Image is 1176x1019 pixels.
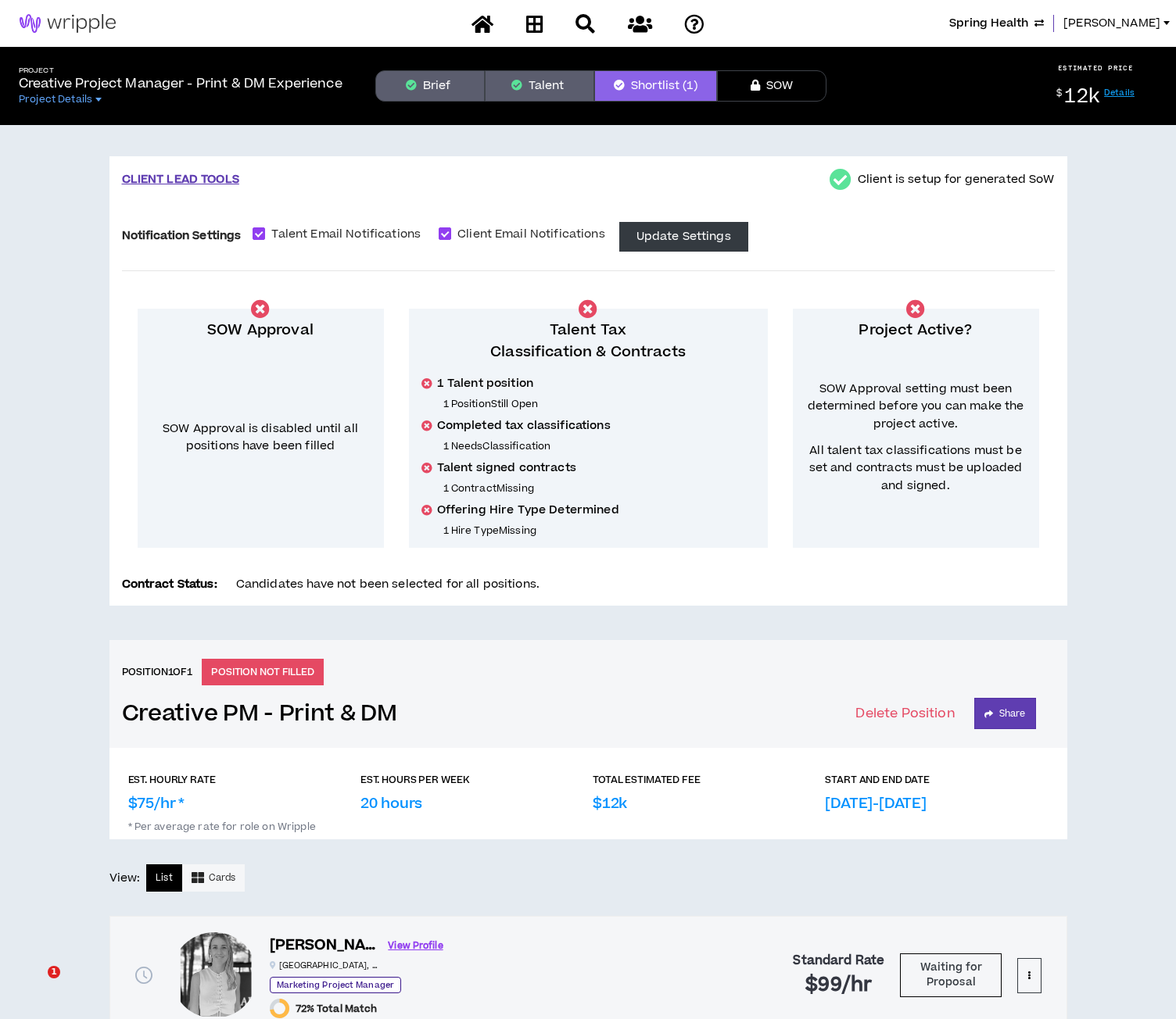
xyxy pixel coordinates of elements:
p: TOTAL ESTIMATED FEE [593,773,701,787]
button: Shortlist (1) [594,70,717,102]
span: Cards [209,871,236,885]
p: View: [109,870,141,887]
p: CLIENT LEAD TOOLS [122,171,239,188]
sup: $ [1056,87,1062,100]
p: POSITION NOT FILLED [202,659,324,685]
p: ESTIMATED PRICE [1058,63,1134,73]
button: Waiting for Proposal [900,953,1002,997]
iframe: Intercom live chat [16,966,53,1003]
p: Creative Project Manager - Print & DM Experience [19,74,342,93]
p: $75/hr [128,793,185,814]
span: Talent signed contracts [437,460,576,476]
span: Client Email Notifications [451,226,611,243]
p: [GEOGRAPHIC_DATA] , [GEOGRAPHIC_DATA] [270,960,379,971]
p: EST. HOURLY RATE [128,773,216,787]
span: 1 Talent position [437,376,533,392]
p: Client is setup for generated SoW [858,171,1055,188]
p: 1 Hire Type Missing [443,524,755,537]
h6: Position 1 of 1 [122,665,193,679]
span: Talent Email Notifications [265,226,427,243]
h4: Standard Rate [793,953,884,968]
p: $12k [593,793,627,814]
p: Contract Status: [122,576,217,593]
span: SOW Approval setting must been determined before you can make the project active. [805,381,1027,433]
p: * Per average rate for role on Wripple [128,814,1049,833]
h5: Project [19,66,342,75]
button: Talent [485,70,594,102]
p: 1 Contract Missing [443,482,755,495]
div: Manuela M. [171,932,257,1018]
span: Spring Health [949,15,1028,32]
button: Delete Position [855,698,955,729]
span: 12k [1064,83,1099,110]
span: All talent tax classifications must be set and contracts must be uploaded and signed. [805,442,1027,495]
button: Spring Health [949,15,1044,32]
span: Offering Hire Type Determined [437,502,619,518]
p: [DATE]-[DATE] [825,793,927,814]
p: EST. HOURS PER WEEK [360,773,470,787]
button: Brief [375,70,485,102]
h6: [PERSON_NAME] [270,935,379,957]
button: SOW [717,70,826,102]
a: Creative PM - Print & DM [122,700,397,728]
p: 1 Needs Classification [443,440,755,452]
button: Update Settings [619,222,748,252]
span: 72% Total Match [296,1003,378,1015]
label: Notification Settings [122,222,242,249]
p: SOW Approval [150,320,371,341]
span: SOW Approval is disabled until all positions have been filled [163,420,358,454]
a: Details [1104,87,1135,98]
p: Marketing Project Manager [270,977,402,993]
span: [PERSON_NAME] [1063,15,1160,32]
span: Candidates have not been selected for all positions. [236,576,540,592]
span: clock-circle [135,967,152,984]
p: 20 hours [360,793,423,814]
p: 1 Position Still Open [443,398,755,410]
a: View Profile [389,932,443,960]
button: Share [974,698,1036,729]
p: Talent Tax Classification & Contracts [421,320,755,363]
p: START AND END DATE [825,773,930,787]
h2: $99 /hr [805,973,872,998]
span: Project Details [19,93,92,105]
button: Cards [182,864,246,892]
span: Completed tax classifications [437,418,611,434]
p: Project Active? [805,320,1027,341]
span: 1 [48,966,60,978]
